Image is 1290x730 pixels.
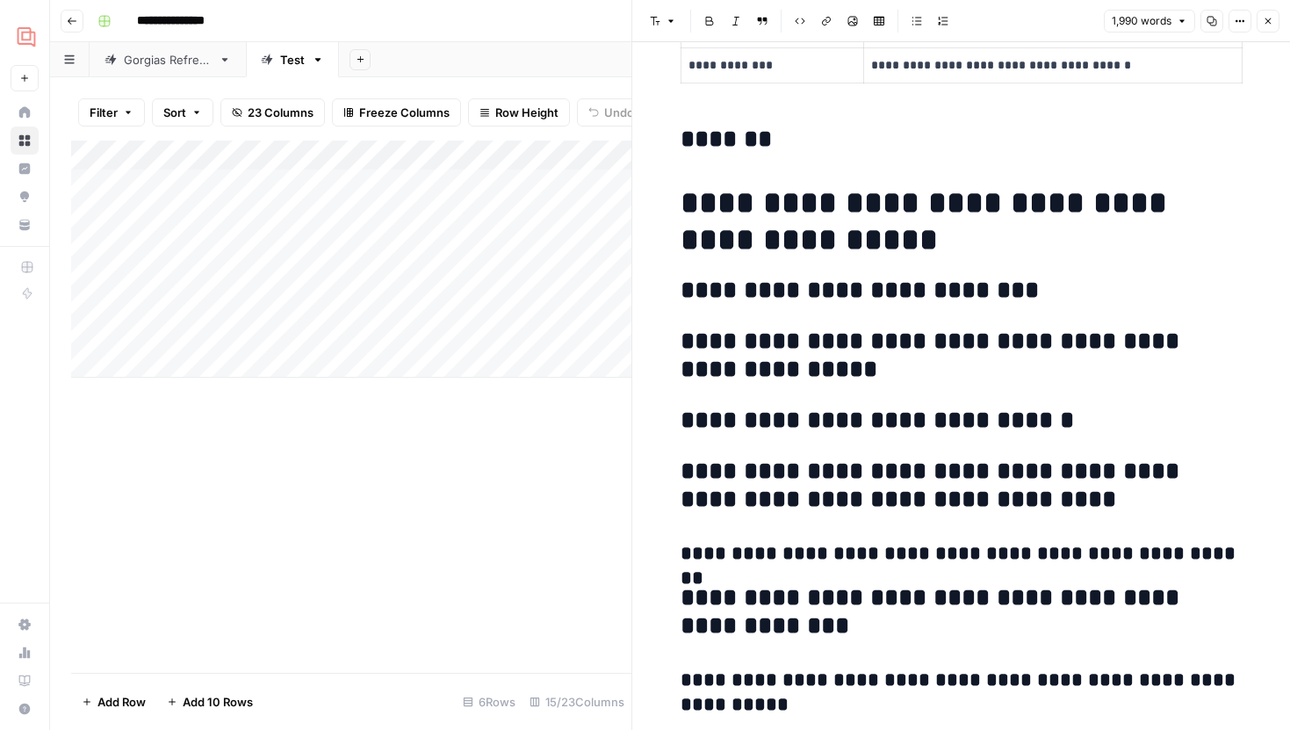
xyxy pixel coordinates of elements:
[248,104,313,121] span: 23 Columns
[152,98,213,126] button: Sort
[577,98,645,126] button: Undo
[11,98,39,126] a: Home
[11,695,39,723] button: Help + Support
[163,104,186,121] span: Sort
[495,104,559,121] span: Row Height
[332,98,461,126] button: Freeze Columns
[1112,13,1171,29] span: 1,990 words
[183,693,253,711] span: Add 10 Rows
[604,104,634,121] span: Undo
[522,688,631,716] div: 15/23 Columns
[97,693,146,711] span: Add Row
[11,183,39,211] a: Opportunities
[78,98,145,126] button: Filter
[90,104,118,121] span: Filter
[468,98,570,126] button: Row Height
[11,20,42,52] img: Gorgias Logo
[220,98,325,126] button: 23 Columns
[90,42,246,77] a: Gorgias Refresh
[280,51,305,69] div: Test
[11,14,39,58] button: Workspace: Gorgias
[124,51,212,69] div: Gorgias Refresh
[246,42,339,77] a: Test
[156,688,263,716] button: Add 10 Rows
[71,688,156,716] button: Add Row
[11,155,39,183] a: Insights
[11,639,39,667] a: Usage
[1104,10,1195,33] button: 1,990 words
[456,688,522,716] div: 6 Rows
[11,126,39,155] a: Browse
[11,667,39,695] a: Learning Hub
[359,104,450,121] span: Freeze Columns
[11,211,39,239] a: Your Data
[11,611,39,639] a: Settings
